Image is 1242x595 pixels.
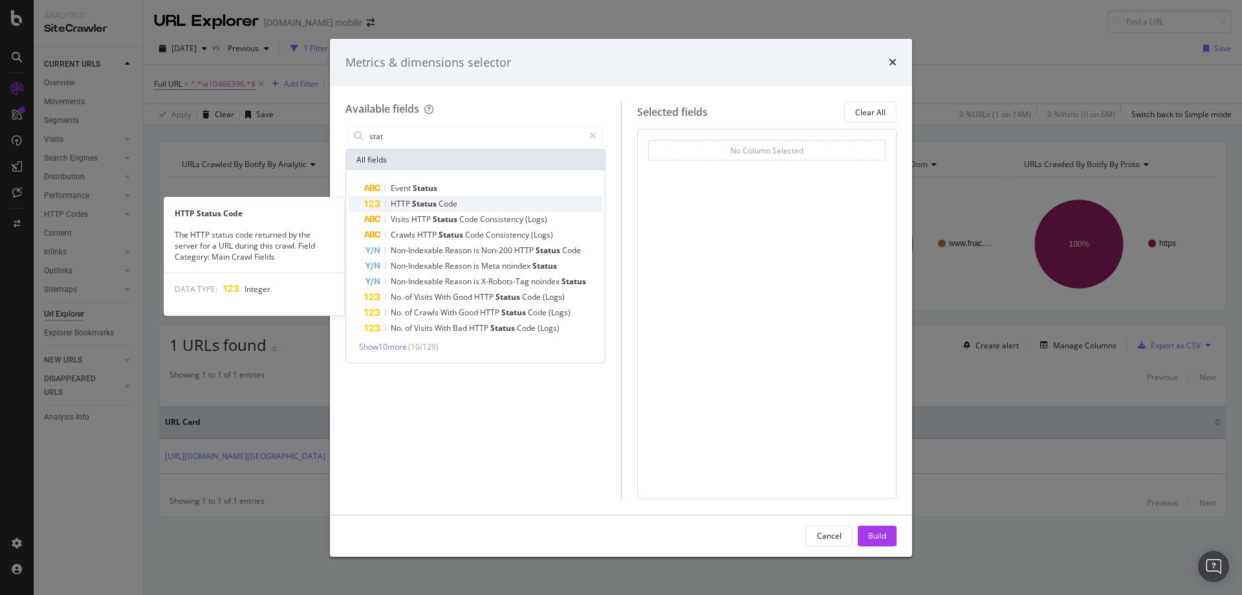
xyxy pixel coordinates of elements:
[538,322,560,333] span: (Logs)
[525,214,547,225] span: (Logs)
[481,276,531,287] span: X-Robots-Tag
[480,307,501,318] span: HTTP
[414,307,441,318] span: Crawls
[543,291,565,302] span: (Logs)
[562,245,581,256] span: Code
[817,530,842,541] div: Cancel
[868,530,886,541] div: Build
[549,307,571,318] span: (Logs)
[330,39,912,557] div: modal
[391,307,405,318] span: No.
[408,341,439,352] span: ( 10 / 129 )
[439,229,465,240] span: Status
[637,105,708,120] div: Selected fields
[474,245,481,256] span: is
[496,291,522,302] span: Status
[412,198,439,209] span: Status
[391,322,405,333] span: No.
[453,322,469,333] span: Bad
[453,291,474,302] span: Good
[405,307,414,318] span: of
[501,307,528,318] span: Status
[391,276,445,287] span: Non-Indexable
[345,54,511,71] div: Metrics & dimensions selector
[474,291,496,302] span: HTTP
[806,526,853,546] button: Cancel
[346,150,605,170] div: All fields
[480,214,525,225] span: Consistency
[411,214,433,225] span: HTTP
[345,102,419,116] div: Available fields
[391,260,445,271] span: Non-Indexable
[531,276,561,287] span: noindex
[469,322,490,333] span: HTTP
[368,126,583,146] input: Search by field name
[481,245,514,256] span: Non-200
[502,260,532,271] span: noindex
[536,245,562,256] span: Status
[531,229,553,240] span: (Logs)
[359,341,407,352] span: Show 10 more
[391,214,411,225] span: Visits
[391,183,413,194] span: Event
[441,307,459,318] span: With
[528,307,549,318] span: Code
[445,260,474,271] span: Reason
[858,526,897,546] button: Build
[474,260,481,271] span: is
[164,208,344,219] div: HTTP Status Code
[855,107,886,118] div: Clear All
[391,198,412,209] span: HTTP
[413,183,437,194] span: Status
[435,322,453,333] span: With
[514,245,536,256] span: HTTP
[405,322,414,333] span: of
[405,291,414,302] span: of
[439,198,457,209] span: Code
[486,229,531,240] span: Consistency
[532,260,557,271] span: Status
[164,229,344,262] div: The HTTP status code returned by the server for a URL during this crawl. Field Category: Main Cra...
[445,276,474,287] span: Reason
[844,102,897,122] button: Clear All
[459,307,480,318] span: Good
[391,229,417,240] span: Crawls
[433,214,459,225] span: Status
[517,322,538,333] span: Code
[730,145,803,156] div: No Column Selected
[561,276,586,287] span: Status
[414,322,435,333] span: Visits
[474,276,481,287] span: is
[490,322,517,333] span: Status
[391,245,445,256] span: Non-Indexable
[889,54,897,71] div: times
[1198,551,1229,582] div: Open Intercom Messenger
[481,260,502,271] span: Meta
[414,291,435,302] span: Visits
[435,291,453,302] span: With
[391,291,405,302] span: No.
[417,229,439,240] span: HTTP
[465,229,486,240] span: Code
[459,214,480,225] span: Code
[445,245,474,256] span: Reason
[522,291,543,302] span: Code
